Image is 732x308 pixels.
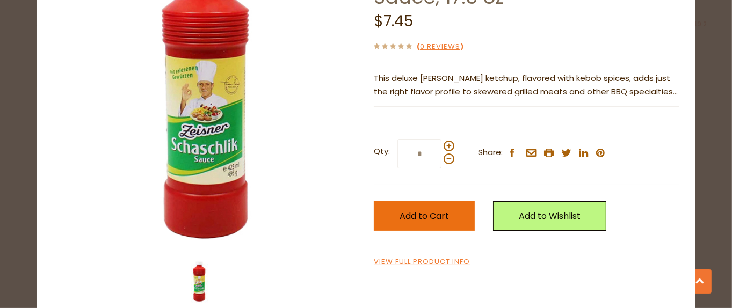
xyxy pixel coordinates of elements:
p: This deluxe [PERSON_NAME] ketchup, flavored with kebob spices, adds just the right flavor profile... [374,72,679,99]
img: Zeisner "Schaschlik" Kebob Sauce, 17.5 oz [178,260,221,303]
span: ( ) [417,41,463,52]
a: View Full Product Info [374,256,470,268]
a: Add to Wishlist [493,201,606,231]
a: 0 Reviews [420,41,460,53]
span: Share: [478,146,503,159]
input: Qty: [397,139,441,168]
strong: Qty: [374,145,390,158]
button: Add to Cart [374,201,475,231]
span: Add to Cart [400,210,449,222]
span: $7.45 [374,11,413,32]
